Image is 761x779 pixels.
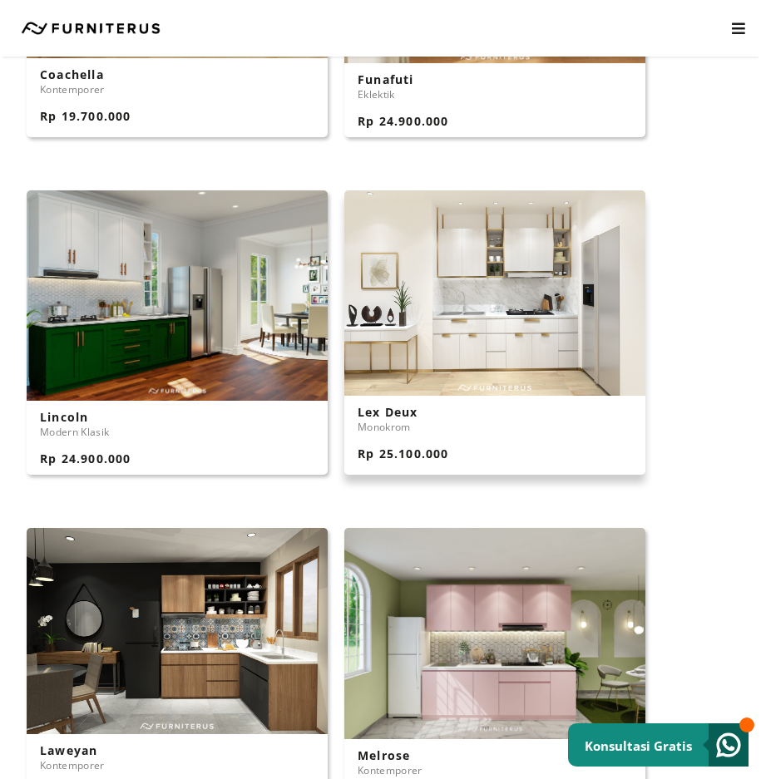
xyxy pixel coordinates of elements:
[568,723,749,767] a: Konsultasi Gratis
[27,528,328,733] img: 40-Utama-min.jpg
[40,409,131,425] h3: Lincoln
[358,87,449,101] p: Eklektik
[344,528,645,738] img: 33-Utama-min.jpg
[358,763,449,777] p: Kontemporer
[40,758,131,772] p: Kontemporer
[27,190,328,475] a: Lincoln Modern Klasik Rp 24.900.000
[40,742,131,758] h3: Laweyan
[358,71,449,87] h3: Funafuti
[40,108,131,124] h3: Rp 19.700.000
[358,420,449,434] p: Monokrom
[40,425,131,439] p: Modern Klasik
[40,67,131,82] h3: Coachella
[585,737,692,754] small: Konsultasi Gratis
[358,747,449,763] h3: Melrose
[358,404,449,420] h3: Lex Deux
[344,190,645,396] img: 63-Utama-min.jpg
[40,82,131,96] p: Kontemporer
[358,113,449,129] h3: Rp 24.900.000
[40,451,131,466] h3: Rp 24.900.000
[27,190,328,401] img: kitchen-lincoln-view-2.jpg
[344,190,645,470] a: Lex Deux Monokrom Rp 25.100.000
[358,446,449,461] h3: Rp 25.100.000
